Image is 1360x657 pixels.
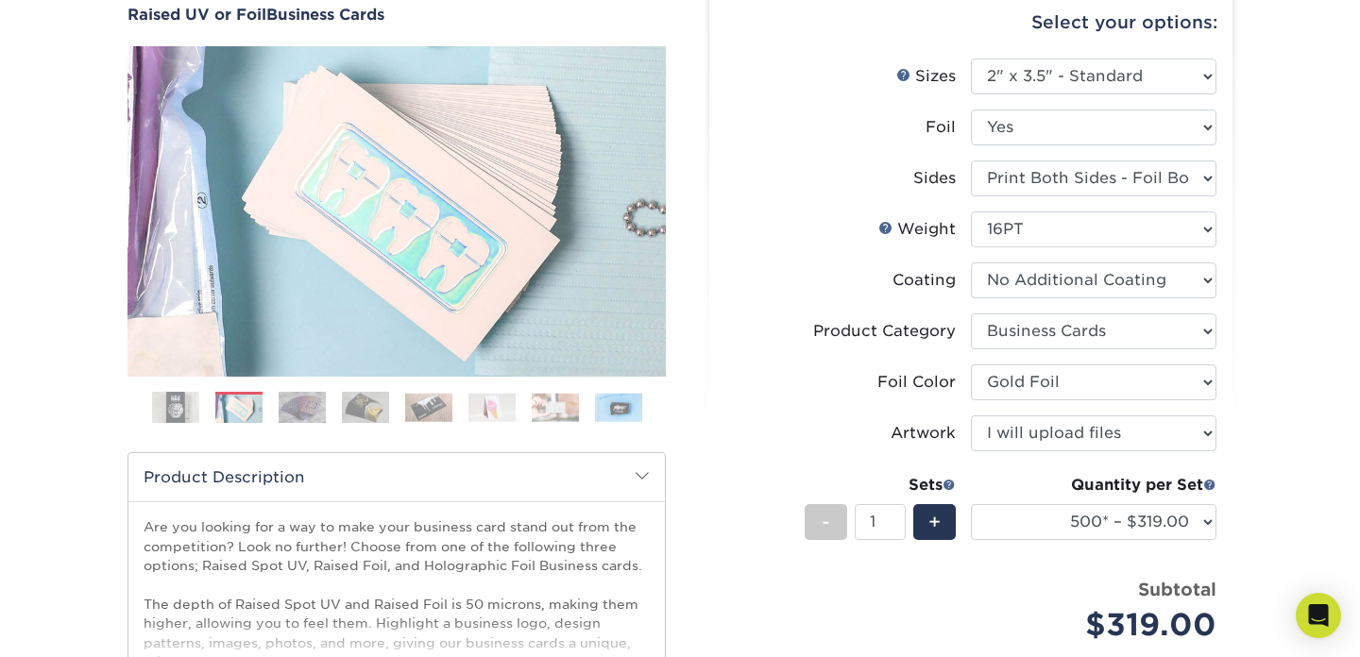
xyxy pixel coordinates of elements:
div: Weight [878,218,956,241]
div: $319.00 [985,602,1216,648]
img: Business Cards 07 [532,393,579,422]
div: Coating [892,269,956,292]
div: Foil [926,116,956,139]
div: Sets [805,474,956,497]
div: Artwork [891,422,956,445]
div: Product Category [813,320,956,343]
strong: Subtotal [1138,579,1216,599]
h1: Business Cards [127,6,666,24]
div: Sides [913,167,956,190]
div: Sizes [896,65,956,88]
img: Business Cards 01 [152,384,199,431]
img: Business Cards 08 [595,393,642,422]
h2: Product Description [128,453,665,501]
img: Business Cards 06 [468,393,516,422]
div: Foil Color [877,371,956,394]
img: Business Cards 05 [405,393,452,422]
div: Open Intercom Messenger [1296,593,1341,638]
img: Business Cards 03 [279,391,326,424]
span: - [822,508,830,536]
img: Business Cards 04 [342,391,389,424]
span: + [928,508,941,536]
span: Raised UV or Foil [127,6,266,24]
img: Raised UV or Foil 02 [127,25,666,397]
div: Quantity per Set [971,474,1216,497]
img: Business Cards 02 [215,393,263,426]
a: Raised UV or FoilBusiness Cards [127,6,666,24]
